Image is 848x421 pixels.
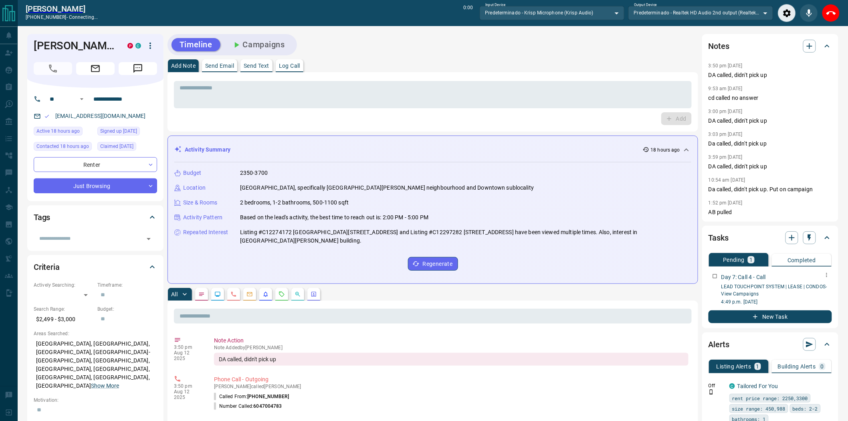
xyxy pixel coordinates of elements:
[34,306,93,313] p: Search Range:
[214,393,289,400] p: Called From:
[244,63,269,69] p: Send Text
[709,208,832,217] p: AB pulled
[69,14,98,20] span: connecting...
[709,338,729,351] h2: Alerts
[709,382,725,389] p: Off
[778,4,796,22] div: Audio Settings
[97,306,157,313] p: Budget:
[295,291,301,298] svg: Opportunities
[709,185,832,194] p: Da called, didn't pick up. Put on campaign
[224,38,293,51] button: Campaigns
[732,394,808,402] span: rent price range: 2250,3300
[183,228,228,237] p: Repeated Interest
[34,178,157,193] div: Just Browsing
[262,291,269,298] svg: Listing Alerts
[34,62,72,75] span: Call
[198,291,205,298] svg: Notes
[183,213,222,222] p: Activity Pattern
[247,394,289,399] span: [PHONE_NUMBER]
[36,127,80,135] span: Active 18 hours ago
[214,291,221,298] svg: Lead Browsing Activity
[634,2,657,8] label: Output Device
[721,284,827,297] a: LEAD TOUCHPOINT SYSTEM | LEASE | CONDOS- View Campaigns
[34,337,157,393] p: [GEOGRAPHIC_DATA], [GEOGRAPHIC_DATA], [GEOGRAPHIC_DATA], [GEOGRAPHIC_DATA]-[GEOGRAPHIC_DATA], [GE...
[732,405,785,413] span: size range: 450,988
[214,345,688,350] p: Note Added by [PERSON_NAME]
[709,310,832,323] button: New Task
[787,257,816,263] p: Completed
[100,127,137,135] span: Signed up [DATE]
[709,228,832,247] div: Tasks
[34,330,157,337] p: Areas Searched:
[240,228,691,245] p: Listing #C12274172 [GEOGRAPHIC_DATA][STREET_ADDRESS] and Listing #C12297282 [STREET_ADDRESS] have...
[185,146,230,154] p: Activity Summary
[214,384,688,389] p: [PERSON_NAME] called [PERSON_NAME]
[171,63,196,69] p: Add Note
[127,43,133,49] div: property.ca
[709,117,832,125] p: DA called, didn't pick up
[183,169,202,177] p: Budget
[709,154,743,160] p: 3:59 pm [DATE]
[143,233,154,245] button: Open
[76,62,115,75] span: Email
[254,403,282,409] span: 6047004783
[721,298,832,306] p: 4:49 p.m. [DATE]
[119,62,157,75] span: Message
[44,113,50,119] svg: Email Valid
[100,142,133,150] span: Claimed [DATE]
[408,257,458,271] button: Regenerate
[709,63,743,69] p: 3:50 pm [DATE]
[214,353,688,366] div: DA called, didn't pick up
[709,231,729,244] h2: Tasks
[737,383,778,389] a: Tailored For You
[174,344,202,350] p: 3:50 pm
[174,389,202,400] p: Aug 12 2025
[822,4,840,22] div: End Call
[485,2,506,8] label: Input Device
[729,383,735,389] div: condos.ca
[628,6,773,20] div: Predeterminado - Realtek HD Audio 2nd output (Realtek(R) Audio)
[214,375,688,384] p: Phone Call - Outgoing
[246,291,253,298] svg: Emails
[214,403,282,410] p: Number Called:
[279,291,285,298] svg: Requests
[183,184,206,192] p: Location
[709,132,743,137] p: 3:03 pm [DATE]
[709,162,832,171] p: DA called, didn't pick up
[34,208,157,227] div: Tags
[749,257,753,263] p: 1
[463,4,473,22] p: 0:00
[91,382,119,390] button: Show More
[97,142,157,153] div: Thu Jun 06 2024
[709,140,832,148] p: Da called, didn't pick up
[97,281,157,289] p: Timeframe:
[174,142,691,157] div: Activity Summary18 hours ago
[26,14,98,21] p: [PHONE_NUMBER] -
[721,273,766,281] p: Day 7: Call 4 - Call
[821,364,824,369] p: 0
[279,63,300,69] p: Log Call
[651,146,680,154] p: 18 hours ago
[171,291,178,297] p: All
[709,200,743,206] p: 1:52 pm [DATE]
[240,169,268,177] p: 2350-3700
[34,397,157,404] p: Motivation:
[174,350,202,361] p: Aug 12 2025
[34,281,93,289] p: Actively Searching:
[723,257,745,263] p: Pending
[709,40,729,53] h2: Notes
[709,71,832,79] p: DA called, didn't pick up
[34,157,157,172] div: Renter
[135,43,141,49] div: condos.ca
[709,109,743,114] p: 3:00 pm [DATE]
[240,184,534,192] p: [GEOGRAPHIC_DATA], specifically [GEOGRAPHIC_DATA][PERSON_NAME] neighbourhood and Downtown subloca...
[709,335,832,354] div: Alerts
[240,198,349,207] p: 2 bedrooms, 1-2 bathrooms, 500-1100 sqft
[778,364,816,369] p: Building Alerts
[77,94,87,104] button: Open
[26,4,98,14] a: [PERSON_NAME]
[183,198,218,207] p: Size & Rooms
[480,6,624,20] div: Predeterminado - Krisp Microphone (Krisp Audio)
[240,213,428,222] p: Based on the lead's activity, the best time to reach out is: 2:00 PM - 5:00 PM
